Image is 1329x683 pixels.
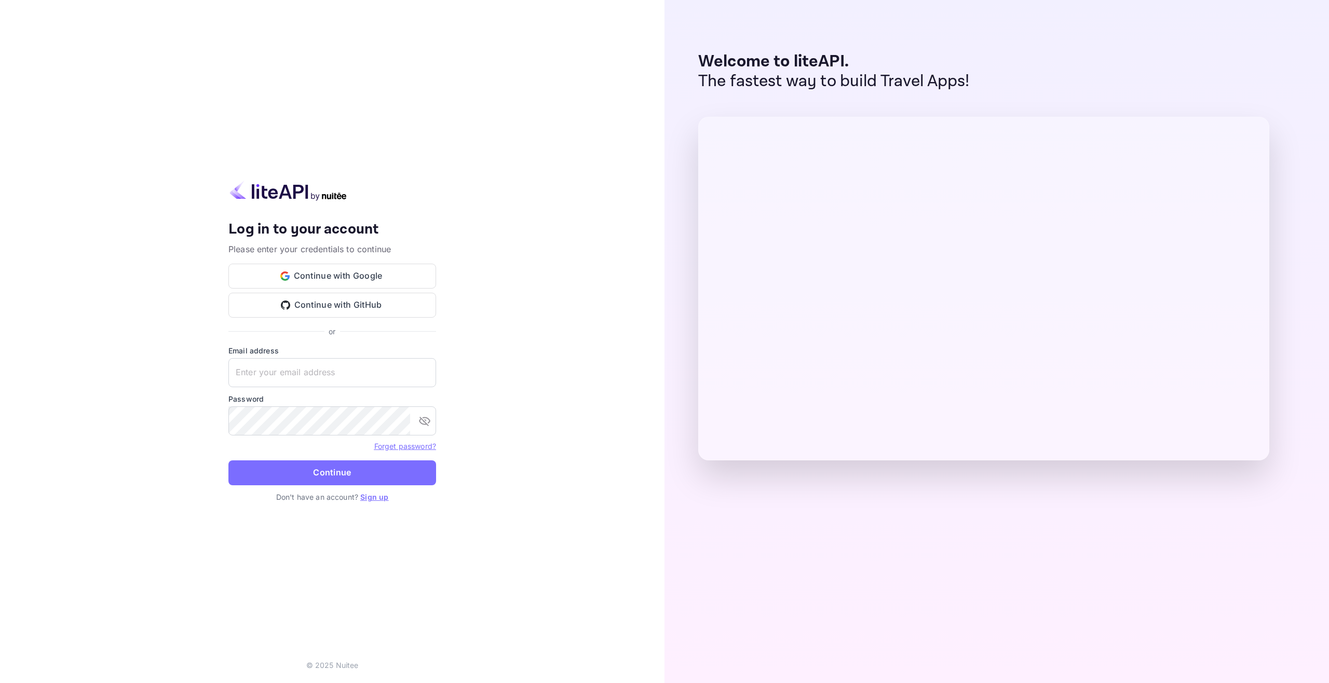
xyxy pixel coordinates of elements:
[698,72,970,91] p: The fastest way to build Travel Apps!
[360,493,388,501] a: Sign up
[228,293,436,318] button: Continue with GitHub
[228,358,436,387] input: Enter your email address
[374,441,436,451] a: Forget password?
[228,393,436,404] label: Password
[329,326,335,337] p: or
[228,264,436,289] button: Continue with Google
[698,52,970,72] p: Welcome to liteAPI.
[228,491,436,502] p: Don't have an account?
[306,660,359,671] p: © 2025 Nuitee
[698,117,1269,460] img: liteAPI Dashboard Preview
[228,460,436,485] button: Continue
[374,442,436,450] a: Forget password?
[228,181,348,201] img: liteapi
[228,243,436,255] p: Please enter your credentials to continue
[228,345,436,356] label: Email address
[228,221,436,239] h4: Log in to your account
[414,411,435,431] button: toggle password visibility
